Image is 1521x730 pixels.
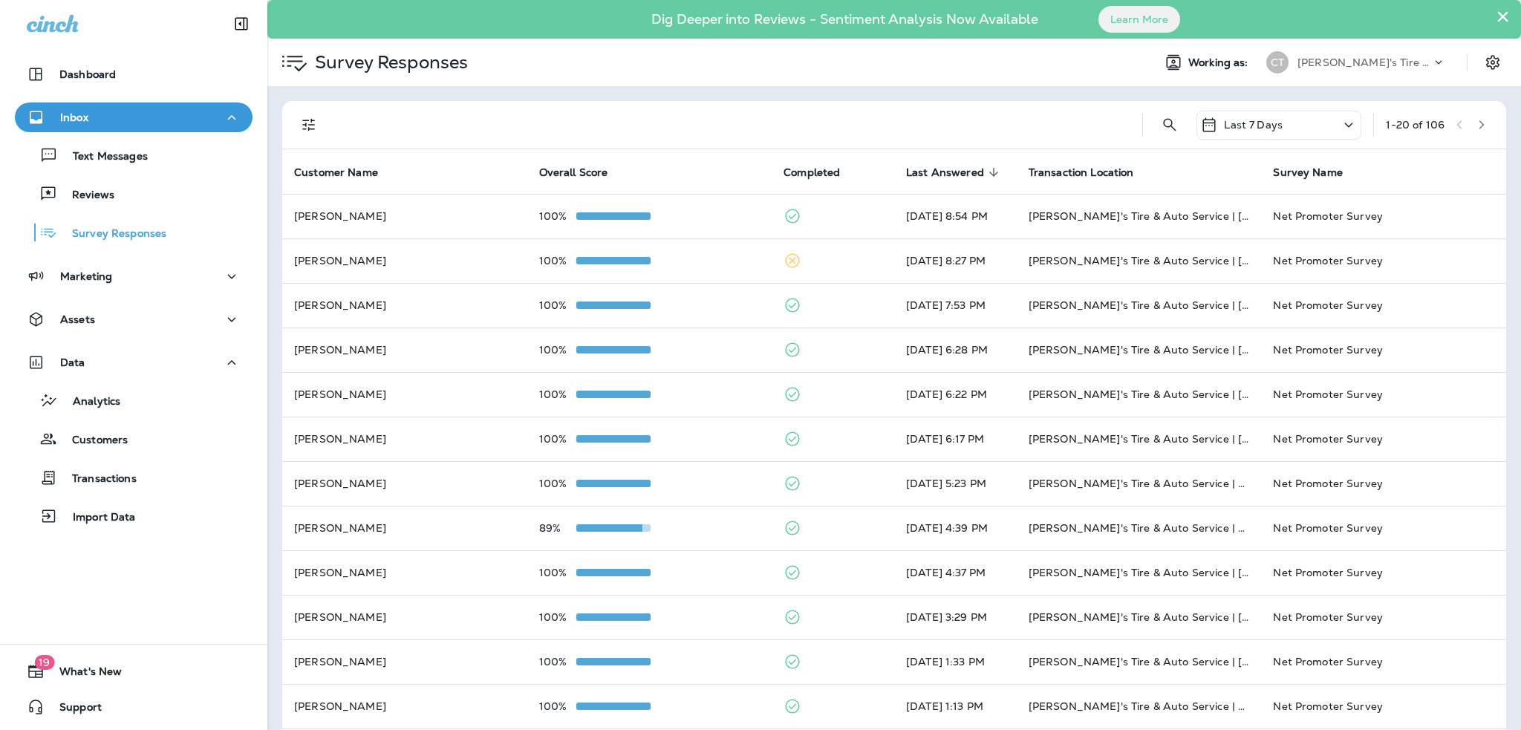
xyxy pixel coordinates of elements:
p: 100% [539,344,576,356]
button: Assets [15,304,253,334]
span: 19 [34,655,54,670]
p: Survey Responses [57,227,166,241]
td: [PERSON_NAME]'s Tire & Auto Service | [GEOGRAPHIC_DATA] [1017,327,1262,372]
td: [PERSON_NAME]'s Tire & Auto Service | [PERSON_NAME] [1017,238,1262,283]
span: Customer Name [294,166,378,179]
td: [DATE] 1:13 PM [894,684,1017,729]
td: Net Promoter Survey [1261,684,1506,729]
button: Collapse Sidebar [221,9,262,39]
td: Net Promoter Survey [1261,417,1506,461]
p: Import Data [58,511,136,525]
button: Customers [15,423,253,454]
button: Settings [1479,49,1506,76]
td: Net Promoter Survey [1261,550,1506,595]
td: [PERSON_NAME] [282,372,527,417]
button: 19What's New [15,656,253,686]
p: [PERSON_NAME]'s Tire & Auto [1297,56,1431,68]
span: What's New [45,665,122,683]
td: Net Promoter Survey [1261,238,1506,283]
td: [DATE] 4:39 PM [894,506,1017,550]
span: Overall Score [539,166,628,179]
p: 100% [539,433,576,445]
td: [DATE] 6:22 PM [894,372,1017,417]
p: 100% [539,700,576,712]
button: Marketing [15,261,253,291]
p: Customers [57,434,128,448]
p: Text Messages [58,150,148,164]
p: Last 7 Days [1224,119,1283,131]
td: [DATE] 5:23 PM [894,461,1017,506]
button: Analytics [15,385,253,416]
p: 100% [539,567,576,579]
button: Text Messages [15,140,253,171]
td: [PERSON_NAME] [282,461,527,506]
td: [PERSON_NAME]'s Tire & Auto Service | Verot [1017,506,1262,550]
span: Completed [784,166,859,179]
td: [DATE] 8:27 PM [894,238,1017,283]
td: Net Promoter Survey [1261,194,1506,238]
p: 100% [539,656,576,668]
button: Learn More [1098,6,1180,33]
td: [PERSON_NAME] [282,506,527,550]
button: Inbox [15,102,253,132]
td: [DATE] 6:17 PM [894,417,1017,461]
td: Net Promoter Survey [1261,461,1506,506]
p: 100% [539,388,576,400]
td: [PERSON_NAME] [282,194,527,238]
span: Survey Name [1273,166,1362,179]
td: [PERSON_NAME]'s Tire & Auto Service | [PERSON_NAME] [1017,639,1262,684]
td: Net Promoter Survey [1261,595,1506,639]
p: 100% [539,299,576,311]
p: 100% [539,611,576,623]
button: Dashboard [15,59,253,89]
td: [PERSON_NAME]'s Tire & Auto Service | [PERSON_NAME] [1017,417,1262,461]
p: Reviews [57,189,114,203]
td: [PERSON_NAME]'s Tire & Auto Service | [GEOGRAPHIC_DATA] [1017,372,1262,417]
span: Transaction Location [1029,166,1134,179]
td: Net Promoter Survey [1261,372,1506,417]
p: Dig Deeper into Reviews - Sentiment Analysis Now Available [608,17,1081,22]
td: [PERSON_NAME] [282,417,527,461]
p: Survey Responses [309,51,468,74]
td: [PERSON_NAME] [282,327,527,372]
td: [PERSON_NAME]'s Tire & Auto Service | [GEOGRAPHIC_DATA] [1017,194,1262,238]
button: Search Survey Responses [1155,110,1185,140]
p: Transactions [57,472,137,486]
td: [DATE] 8:54 PM [894,194,1017,238]
span: Working as: [1188,56,1251,69]
p: Dashboard [59,68,116,80]
button: Close [1496,4,1510,28]
td: [PERSON_NAME]'s Tire & Auto Service | [GEOGRAPHIC_DATA] [1017,550,1262,595]
button: Survey Responses [15,217,253,248]
button: Data [15,348,253,377]
button: Transactions [15,462,253,493]
span: Overall Score [539,166,608,179]
span: Last Answered [906,166,984,179]
p: Inbox [60,111,88,123]
button: Filters [294,110,324,140]
button: Support [15,692,253,722]
td: [PERSON_NAME] [282,238,527,283]
td: Net Promoter Survey [1261,506,1506,550]
span: Survey Name [1273,166,1343,179]
p: Data [60,356,85,368]
td: [PERSON_NAME]'s Tire & Auto Service | [GEOGRAPHIC_DATA] [1017,283,1262,327]
p: Assets [60,313,95,325]
td: [PERSON_NAME] [282,595,527,639]
td: [PERSON_NAME] [282,283,527,327]
td: Net Promoter Survey [1261,327,1506,372]
p: 89% [539,522,576,534]
span: Customer Name [294,166,397,179]
td: [DATE] 3:29 PM [894,595,1017,639]
td: [PERSON_NAME]'s Tire & Auto Service | Laplace [1017,684,1262,729]
td: [DATE] 6:28 PM [894,327,1017,372]
button: Import Data [15,501,253,532]
td: [DATE] 1:33 PM [894,639,1017,684]
td: Net Promoter Survey [1261,639,1506,684]
td: [DATE] 4:37 PM [894,550,1017,595]
div: 1 - 20 of 106 [1386,119,1445,131]
p: 100% [539,210,576,222]
p: 100% [539,478,576,489]
span: Completed [784,166,840,179]
p: 100% [539,255,576,267]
